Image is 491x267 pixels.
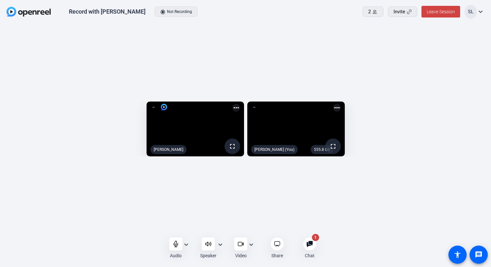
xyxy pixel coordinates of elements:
mat-icon: fullscreen [228,142,236,150]
img: OpenReel logo [6,7,51,17]
mat-icon: more_horiz [333,104,341,112]
button: Invite [388,6,417,17]
mat-icon: expand_more [247,241,255,249]
button: 2 [363,6,383,17]
span: Invite [394,8,405,16]
div: Audio [170,252,182,259]
div: [PERSON_NAME] [150,145,187,154]
mat-icon: fullscreen [329,142,337,150]
mat-icon: expand_more [216,241,224,249]
div: SL [465,5,477,19]
button: Leave Session [421,6,460,18]
div: Record with [PERSON_NAME] [69,8,146,16]
div: 555.8 GB [311,145,333,154]
mat-icon: expand_more [182,241,190,249]
div: Speaker [200,252,216,259]
span: Leave Session [427,9,455,14]
img: logo [161,104,167,110]
mat-icon: message [475,251,483,259]
div: Video [235,252,247,259]
div: [PERSON_NAME] (You) [251,145,298,154]
div: Share [271,252,283,259]
mat-icon: expand_more [477,8,485,16]
div: Chat [305,252,315,259]
span: 2 [368,8,371,16]
mat-icon: more_horiz [232,104,240,112]
mat-icon: accessibility [454,251,461,259]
